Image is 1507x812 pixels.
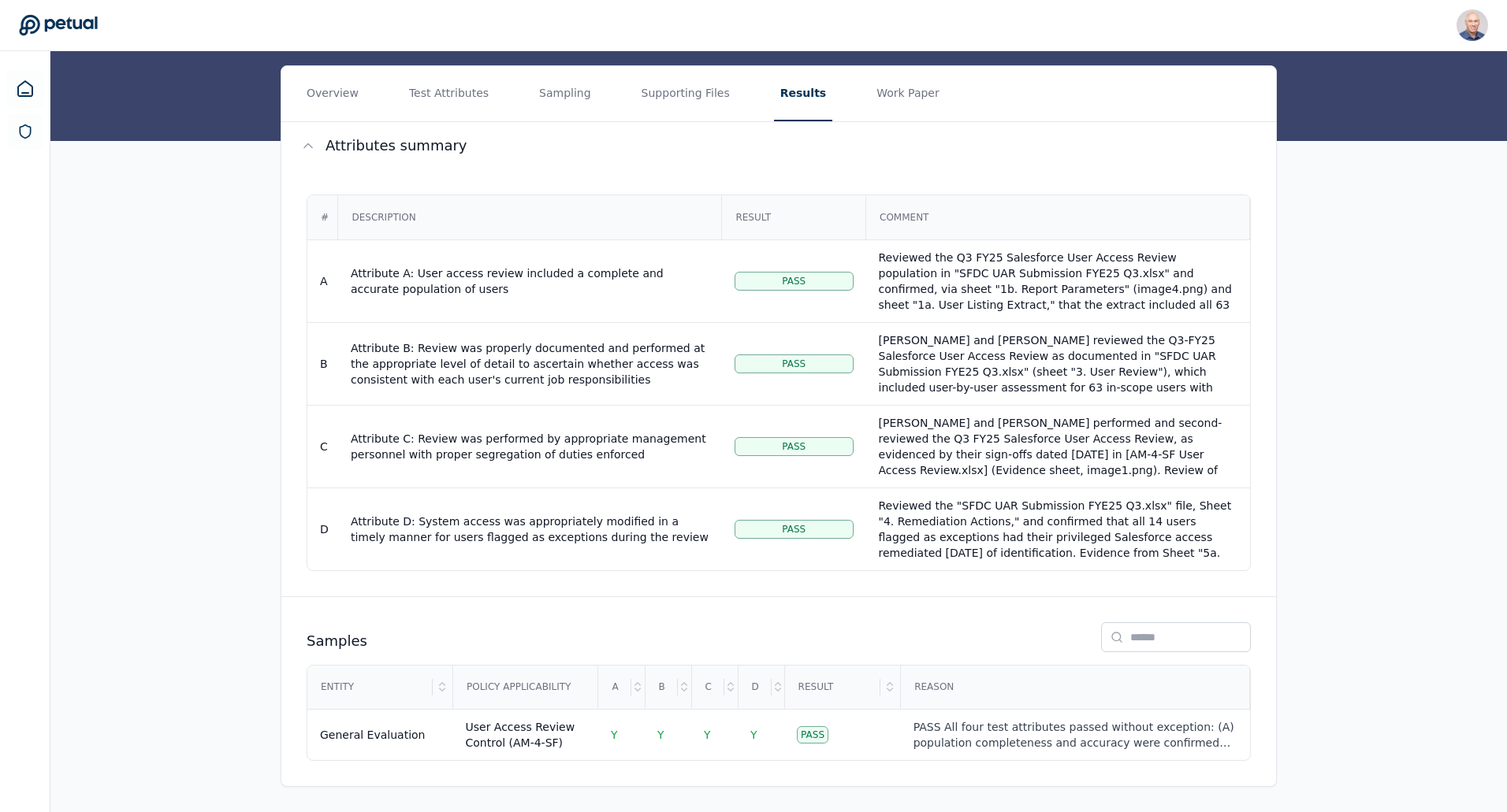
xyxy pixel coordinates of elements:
[339,196,720,239] div: Description
[704,729,711,741] span: Y
[1457,9,1488,41] img: Harel K
[646,666,678,709] div: B
[308,196,341,239] div: #
[300,66,365,121] button: Overview
[6,70,44,108] a: Dashboard
[870,66,946,121] button: Work Paper
[786,666,881,709] div: Result
[879,498,1237,703] div: Reviewed the "SFDC UAR Submission FYE25 Q3.xlsx" file, Sheet "4. Remediation Actions," and confir...
[320,727,426,743] div: General Evaluation
[307,488,338,570] td: D
[739,666,772,709] div: D
[879,250,1237,407] div: Reviewed the Q3 FY25 Salesforce User Access Review population in "SFDC UAR Submission FYE25 Q3.xl...
[281,66,1276,121] nav: Tabs
[308,666,433,709] div: Entity
[782,358,806,370] span: Pass
[750,729,757,741] span: Y
[351,265,709,297] div: Attribute A: User access review included a complete and accurate population of users
[307,405,338,488] td: C
[403,66,495,121] button: Test Attributes
[797,726,828,743] div: Pass
[351,340,709,387] div: Attribute B: Review was properly documented and performed at the appropriate level of detail to a...
[774,66,832,121] button: Results
[351,431,709,462] div: Attribute C: Review was performed by appropriate management personnel with proper segregation of ...
[599,666,631,709] div: A
[867,196,1248,239] div: Comment
[281,122,1276,169] button: Attributes summary
[879,332,1237,521] div: [PERSON_NAME] and [PERSON_NAME] reviewed the Q3-FY25 Salesforce User Access Review as documented ...
[782,440,806,453] span: Pass
[8,114,43,149] a: SOC 1 Reports
[533,66,597,121] button: Sampling
[693,666,724,709] div: C
[19,14,98,36] a: Go to Dashboard
[611,729,618,741] span: Y
[307,322,338,405] td: B
[723,196,865,239] div: Result
[351,514,709,545] div: Attribute D: System access was appropriately modified in a timely manner for users flagged as exc...
[782,275,806,287] span: Pass
[465,719,585,751] div: User Access Review Control (AM-4-SF)
[879,415,1237,604] div: [PERSON_NAME] and [PERSON_NAME] performed and second-reviewed the Q3 FY25 Salesforce User Access ...
[326,135,467,157] span: Attributes summary
[307,239,338,322] td: A
[657,729,664,741] span: Y
[902,666,1248,709] div: Reason
[914,719,1237,751] div: PASS All four test attributes passed without exception: (A) population completeness and accuracy ...
[307,630,367,652] h2: Samples
[782,523,806,536] span: Pass
[454,666,597,709] div: Policy Applicability
[635,66,736,121] button: Supporting Files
